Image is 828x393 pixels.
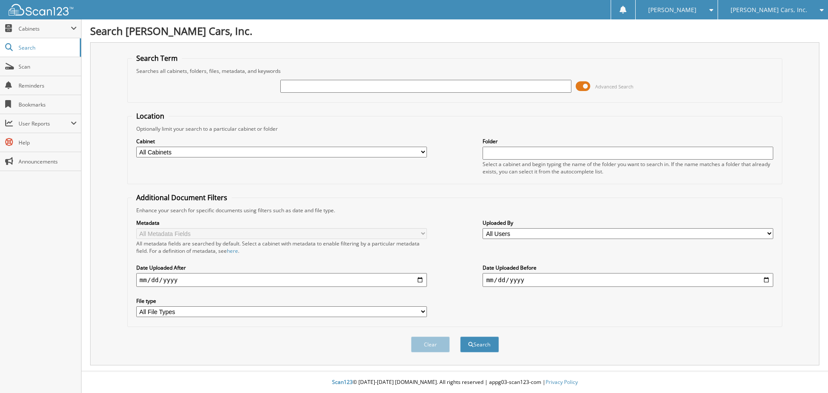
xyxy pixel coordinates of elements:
input: start [136,273,427,287]
div: Enhance your search for specific documents using filters such as date and file type. [132,207,778,214]
div: All metadata fields are searched by default. Select a cabinet with metadata to enable filtering b... [136,240,427,255]
a: Privacy Policy [546,378,578,386]
label: Folder [483,138,773,145]
span: Search [19,44,75,51]
button: Search [460,336,499,352]
span: Scan123 [332,378,353,386]
div: Optionally limit your search to a particular cabinet or folder [132,125,778,132]
legend: Search Term [132,53,182,63]
span: Advanced Search [595,83,634,90]
label: Date Uploaded Before [483,264,773,271]
span: Announcements [19,158,77,165]
div: Select a cabinet and begin typing the name of the folder you want to search in. If the name match... [483,160,773,175]
span: [PERSON_NAME] [648,7,696,13]
input: end [483,273,773,287]
span: Scan [19,63,77,70]
legend: Additional Document Filters [132,193,232,202]
button: Clear [411,336,450,352]
iframe: Chat Widget [785,352,828,393]
span: Cabinets [19,25,71,32]
label: File type [136,297,427,305]
div: © [DATE]-[DATE] [DOMAIN_NAME]. All rights reserved | appg03-scan123-com | [82,372,828,393]
div: Searches all cabinets, folders, files, metadata, and keywords [132,67,778,75]
span: Reminders [19,82,77,89]
a: here [227,247,238,255]
span: Help [19,139,77,146]
span: Bookmarks [19,101,77,108]
img: scan123-logo-white.svg [9,4,73,16]
span: User Reports [19,120,71,127]
label: Cabinet [136,138,427,145]
label: Metadata [136,219,427,226]
h1: Search [PERSON_NAME] Cars, Inc. [90,24,819,38]
label: Date Uploaded After [136,264,427,271]
label: Uploaded By [483,219,773,226]
legend: Location [132,111,169,121]
span: [PERSON_NAME] Cars, Inc. [731,7,807,13]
